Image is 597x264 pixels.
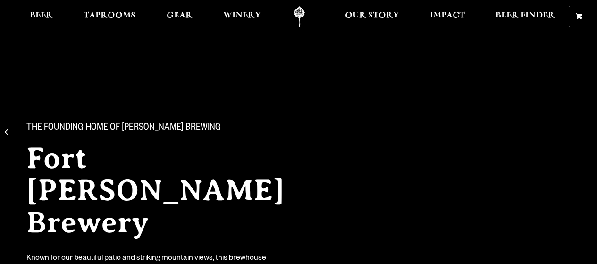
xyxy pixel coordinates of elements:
span: Beer [30,12,53,19]
span: Taprooms [84,12,135,19]
a: Taprooms [77,6,142,27]
a: Impact [424,6,471,27]
a: Beer [24,6,59,27]
span: Impact [430,12,465,19]
h2: Fort [PERSON_NAME] Brewery [26,142,321,238]
span: The Founding Home of [PERSON_NAME] Brewing [26,122,221,135]
a: Beer Finder [489,6,561,27]
span: Our Story [345,12,399,19]
span: Beer Finder [496,12,555,19]
span: Gear [167,12,193,19]
a: Winery [217,6,267,27]
a: Odell Home [282,6,317,27]
span: Winery [223,12,261,19]
a: Our Story [339,6,405,27]
a: Gear [160,6,199,27]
